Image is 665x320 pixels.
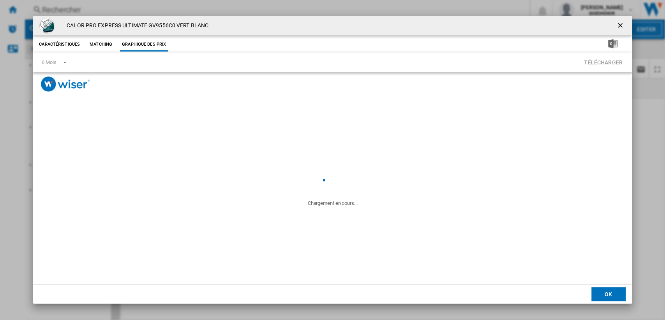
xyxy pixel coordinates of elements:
button: OK [591,287,626,301]
ng-transclude: Chargement en cours... [308,200,358,206]
button: Télécharger [582,55,625,70]
ng-md-icon: getI18NText('BUTTONS.CLOSE_DIALOG') [616,21,626,31]
button: Caractéristiques [37,37,82,52]
img: logo_wiser_300x94.png [41,76,90,92]
button: Télécharger au format Excel [596,37,630,52]
img: G_796052_A.jpg [39,18,55,34]
button: Matching [84,37,118,52]
img: excel-24x24.png [608,39,617,48]
div: 6 Mois [42,59,56,65]
md-dialog: Product popup [33,16,631,304]
h4: CALOR PRO EXPRESS ULTIMATE GV9556C0 VERT BLANC [63,22,208,30]
button: Graphique des prix [120,37,168,52]
button: getI18NText('BUTTONS.CLOSE_DIALOG') [613,18,629,34]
